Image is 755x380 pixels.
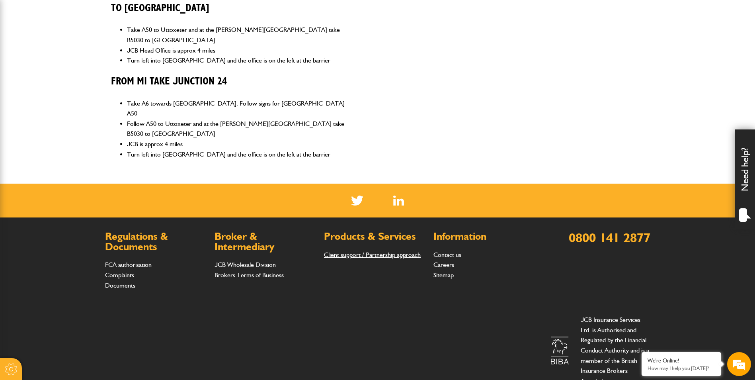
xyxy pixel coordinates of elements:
[433,231,535,242] h2: Information
[215,271,284,279] a: Brokers Terms of Business
[433,261,454,268] a: Careers
[105,261,152,268] a: FCA authorisation
[41,45,134,55] div: Chat with us now
[735,129,755,229] div: Need help?
[433,251,461,259] a: Contact us
[127,55,351,66] li: Turn left into [GEOGRAPHIC_DATA] and the office is on the left at the barrier
[10,97,145,115] input: Enter your email address
[393,196,404,206] img: Linked In
[127,98,351,119] li: Take A6 towards [GEOGRAPHIC_DATA]. Follow signs for [GEOGRAPHIC_DATA] A50
[648,365,715,371] p: How may I help you today?
[324,231,425,242] h2: Products & Services
[105,231,207,252] h2: Regulations & Documents
[569,230,650,245] a: 0800 141 2877
[127,25,351,45] li: Take A50 to Uttoxeter and at the [PERSON_NAME][GEOGRAPHIC_DATA] take B5030 to [GEOGRAPHIC_DATA]
[127,45,351,56] li: JCB Head Office is approx 4 miles
[14,44,33,55] img: d_20077148190_company_1631870298795_20077148190
[324,251,421,259] a: Client support / Partnership approach
[10,144,145,239] textarea: Type your message and hit 'Enter'
[215,261,276,268] a: JCB Wholesale Division
[215,231,316,252] h2: Broker & Intermediary
[10,74,145,91] input: Enter your last name
[127,119,351,139] li: Follow A50 to Uttoxeter and at the [PERSON_NAME][GEOGRAPHIC_DATA] take B5030 to [GEOGRAPHIC_DATA]
[127,149,351,160] li: Turn left into [GEOGRAPHIC_DATA] and the office is on the left at the barrier
[433,271,454,279] a: Sitemap
[648,357,715,364] div: We're Online!
[351,196,363,206] img: Twitter
[393,196,404,206] a: LinkedIn
[105,271,134,279] a: Complaints
[127,139,351,149] li: JCB is approx 4 miles
[111,76,351,88] h3: From M1 take Junction 24
[105,282,135,289] a: Documents
[108,245,144,256] em: Start Chat
[131,4,150,23] div: Minimize live chat window
[10,121,145,138] input: Enter your phone number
